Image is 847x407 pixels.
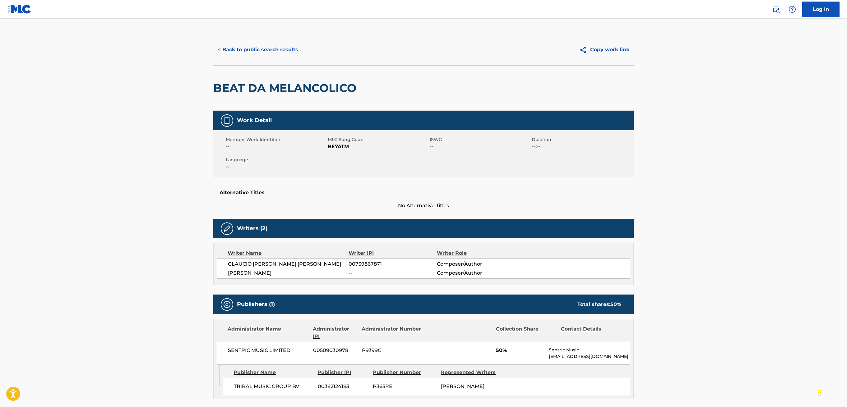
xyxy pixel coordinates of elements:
span: [PERSON_NAME] [441,383,484,389]
div: Administrator IPI [313,325,357,340]
div: Publisher Name [234,369,313,376]
div: Publisher Number [373,369,436,376]
span: MLC Song Code [328,136,428,143]
span: Language [226,157,326,163]
span: ISWC [430,136,530,143]
span: BE7ATM [328,143,428,150]
span: SENTRIC MUSIC LIMITED [228,347,308,354]
span: 00509030978 [313,347,357,354]
span: P365RE [373,383,436,390]
span: GLAUCIO [PERSON_NAME] [PERSON_NAME] [228,260,349,268]
h5: Work Detail [237,117,272,124]
img: Publishers [223,301,231,308]
p: Sentric Music [549,347,630,353]
div: Writer Name [228,249,349,257]
div: Represented Writers [441,369,504,376]
h2: BEAT DA MELANCOLICO [213,81,359,95]
span: Composer/Author [437,260,517,268]
span: 50% [496,347,544,354]
div: Total shares: [577,301,621,308]
div: Writer IPI [349,249,437,257]
a: Public Search [770,3,782,16]
div: Contact Details [561,325,621,340]
div: Administrator Number [362,325,422,340]
p: [EMAIL_ADDRESS][DOMAIN_NAME] [549,353,630,360]
span: -- [430,143,530,150]
span: Member Work Identifier [226,136,326,143]
span: --:-- [532,143,632,150]
span: TRIBAL MUSIC GROUP BV [234,383,313,390]
span: 00382124183 [318,383,368,390]
div: Collection Share [496,325,556,340]
div: Help [786,3,798,16]
iframe: Chat Widget [816,377,847,407]
span: 00739867871 [349,260,437,268]
img: Work Detail [223,117,231,124]
span: 50 % [610,301,621,307]
span: -- [226,143,326,150]
div: Administrator Name [228,325,308,340]
span: [PERSON_NAME] [228,269,349,277]
img: search [772,6,780,13]
h5: Writers (2) [237,225,267,232]
button: < Back to public search results [213,42,303,57]
span: Duration [532,136,632,143]
a: Log In [802,2,840,17]
div: Writer Role [437,249,517,257]
img: MLC Logo [7,5,31,14]
img: help [789,6,796,13]
span: -- [226,163,326,171]
img: Writers [223,225,231,232]
h5: Alternative Titles [220,190,627,196]
span: P9399G [362,347,422,354]
span: No Alternative Titles [213,202,634,209]
button: Copy work link [575,42,634,57]
h5: Publishers (1) [237,301,275,308]
img: Copy work link [579,46,590,54]
div: Publisher IPI [317,369,368,376]
span: Composer/Author [437,269,517,277]
span: -- [349,269,437,277]
div: Drag [818,383,822,402]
